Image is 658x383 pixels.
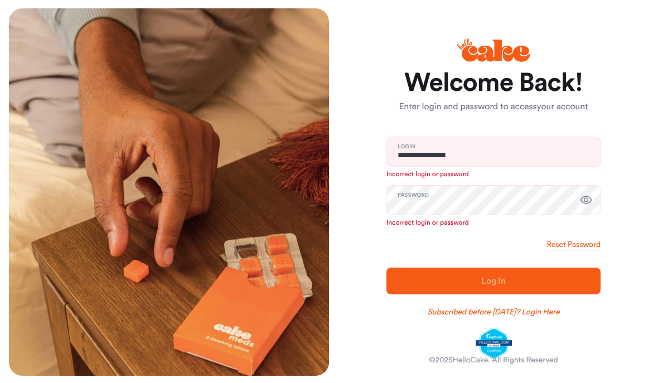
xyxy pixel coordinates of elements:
p: Incorrect login or password [386,219,601,227]
p: Incorrect login or password [386,170,601,179]
h1: Welcome Back! [386,70,601,96]
a: Subscribed before [DATE]? Login Here [428,307,560,318]
img: legit-script-certified.png [476,328,512,359]
button: Log In [386,268,601,294]
a: Reset Password [547,239,601,250]
div: © 2025 HelloCake. All Rights Reserved [429,355,558,366]
p: Enter login and password to access your account [386,100,601,114]
span: Log In [481,277,506,285]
